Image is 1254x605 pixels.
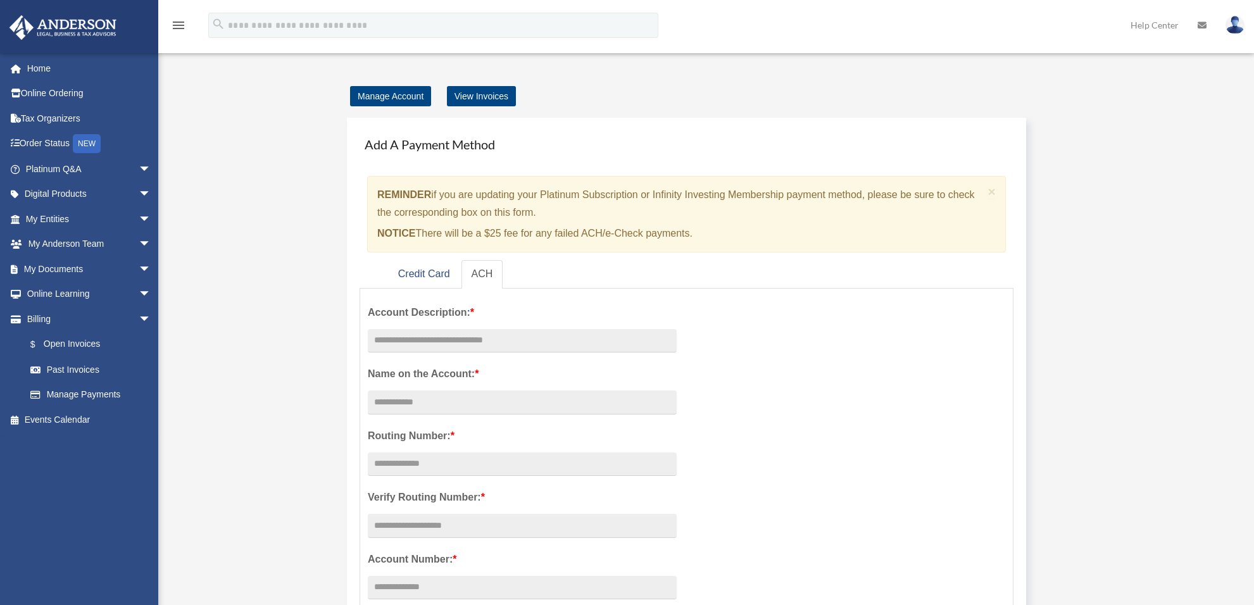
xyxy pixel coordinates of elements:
label: Routing Number: [368,427,677,445]
a: My Entitiesarrow_drop_down [9,206,170,232]
div: NEW [73,134,101,153]
a: Past Invoices [18,357,170,382]
label: Account Description: [368,304,677,321]
span: arrow_drop_down [139,182,164,208]
a: Online Ordering [9,81,170,106]
a: Tax Organizers [9,106,170,131]
i: menu [171,18,186,33]
div: if you are updating your Platinum Subscription or Infinity Investing Membership payment method, p... [367,176,1006,253]
a: Events Calendar [9,407,170,432]
strong: NOTICE [377,228,415,239]
span: arrow_drop_down [139,232,164,258]
a: Platinum Q&Aarrow_drop_down [9,156,170,182]
img: Anderson Advisors Platinum Portal [6,15,120,40]
span: arrow_drop_down [139,156,164,182]
label: Account Number: [368,551,677,568]
i: search [211,17,225,31]
a: Digital Productsarrow_drop_down [9,182,170,207]
span: arrow_drop_down [139,206,164,232]
a: menu [171,22,186,33]
label: Verify Routing Number: [368,489,677,506]
a: Billingarrow_drop_down [9,306,170,332]
a: My Anderson Teamarrow_drop_down [9,232,170,257]
span: arrow_drop_down [139,282,164,308]
a: Home [9,56,170,81]
button: Close [988,185,996,198]
a: View Invoices [447,86,516,106]
label: Name on the Account: [368,365,677,383]
a: My Documentsarrow_drop_down [9,256,170,282]
span: $ [37,337,44,352]
img: User Pic [1226,16,1245,34]
strong: REMINDER [377,189,431,200]
h4: Add A Payment Method [360,130,1013,158]
a: ACH [461,260,503,289]
a: Manage Payments [18,382,164,408]
a: Credit Card [388,260,460,289]
a: Online Learningarrow_drop_down [9,282,170,307]
a: Order StatusNEW [9,131,170,157]
a: Manage Account [350,86,431,106]
span: arrow_drop_down [139,256,164,282]
span: arrow_drop_down [139,306,164,332]
span: × [988,184,996,199]
p: There will be a $25 fee for any failed ACH/e-Check payments. [377,225,983,242]
a: $Open Invoices [18,332,170,358]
